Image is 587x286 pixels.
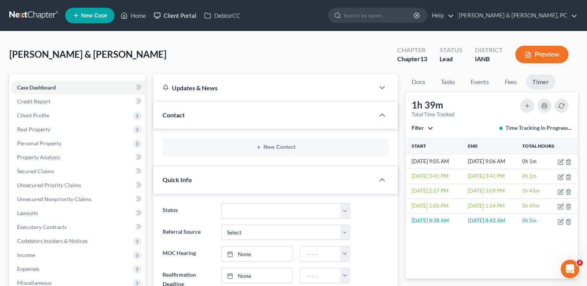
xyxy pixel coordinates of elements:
[498,74,523,90] a: Fees
[11,81,145,95] a: Case Dashboard
[17,182,81,188] span: Unsecured Priority Claims
[464,74,495,90] a: Events
[17,98,50,105] span: Credit Report
[17,224,67,230] span: Executory Contracts
[405,154,466,169] td: [DATE] 9:05 AM
[222,246,293,261] a: None
[17,112,49,119] span: Client Profile
[163,176,192,183] span: Quick Info
[150,9,200,22] a: Client Portal
[222,268,293,283] a: None
[466,138,521,154] th: End
[466,214,521,228] td: [DATE] 8:42 AM
[475,46,503,55] div: District
[440,46,462,55] div: Status
[9,48,166,60] span: [PERSON_NAME] & [PERSON_NAME]
[405,74,431,90] a: Docs
[159,203,217,219] label: Status
[301,246,341,261] input: -- : --
[11,192,145,206] a: Unsecured Nonpriority Claims
[412,125,424,131] span: Filter
[17,252,35,258] span: Income
[515,46,568,63] button: Preview
[11,220,145,234] a: Executory Contracts
[11,150,145,164] a: Property Analysis
[412,99,454,111] div: 1h 39m
[17,126,50,133] span: Real Property
[397,46,427,55] div: Chapter
[17,196,91,202] span: Unsecured Nonpriority Claims
[412,126,433,131] button: Filter
[466,199,521,214] td: [DATE] 1:54 PM
[499,124,571,132] div: Time Tracking In Progress...
[405,214,466,228] td: [DATE] 8:38 AM
[561,260,579,278] iframe: Intercom live chat
[11,178,145,192] a: Unsecured Priority Claims
[435,74,461,90] a: Tasks
[412,111,454,118] div: Total Time Tracked
[11,206,145,220] a: Lawsuits
[521,138,578,154] th: Total Hours
[17,238,88,244] span: Codebtors Insiders & Notices
[159,246,217,262] label: MOC Hearing
[420,55,427,62] span: 13
[17,265,39,272] span: Expenses
[522,158,537,164] span: 0h 1m
[577,260,583,266] span: 2
[169,144,382,150] button: New Contact
[200,9,244,22] a: DebtorCC
[117,9,150,22] a: Home
[163,84,365,92] div: Updates & News
[475,55,503,64] div: IANB
[17,154,60,160] span: Property Analysis
[344,8,415,22] input: Search by name...
[81,13,107,19] span: New Case
[405,184,466,198] td: [DATE] 2:27 PM
[405,169,466,184] td: [DATE] 3:41 PM
[466,169,521,184] td: [DATE] 3:41 PM
[405,199,466,214] td: [DATE] 1:06 PM
[405,138,466,154] th: Start
[428,9,454,22] a: Help
[17,140,61,146] span: Personal Property
[522,203,540,209] span: 0h 49m
[11,164,145,178] a: Secured Claims
[455,9,577,22] a: [PERSON_NAME] & [PERSON_NAME], PC
[526,74,555,90] a: Timer
[466,184,521,198] td: [DATE] 3:09 PM
[440,55,462,64] div: Lead
[397,55,427,64] div: Chapter
[522,217,537,224] span: 0h 5m
[159,225,217,240] label: Referral Source
[11,95,145,109] a: Credit Report
[163,111,185,119] span: Contact
[522,188,540,194] span: 0h 43m
[17,279,52,286] span: Miscellaneous
[17,168,54,174] span: Secured Claims
[522,173,537,179] span: 0h 1m
[466,154,521,169] td: [DATE] 9:06 AM
[17,84,56,91] span: Case Dashboard
[17,210,38,216] span: Lawsuits
[301,268,341,283] input: -- : --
